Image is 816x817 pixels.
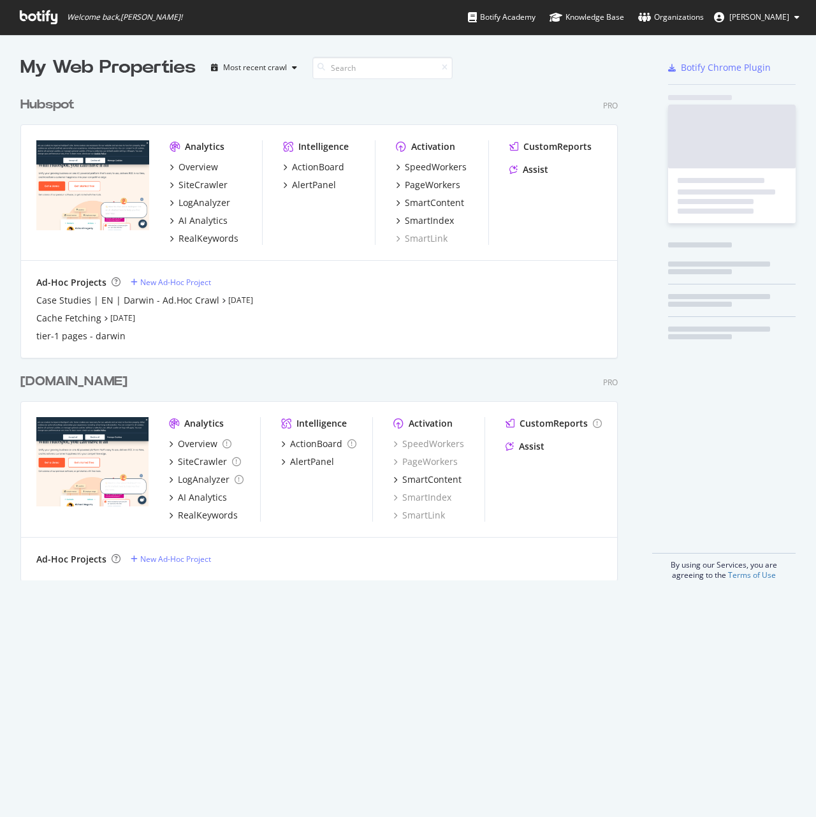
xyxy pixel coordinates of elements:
img: hubspot-bulkdataexport.com [36,417,149,507]
a: Assist [509,163,548,176]
a: Case Studies | EN | Darwin - Ad.Hoc Crawl [36,294,219,307]
a: LogAnalyzer [170,196,230,209]
a: LogAnalyzer [169,473,244,486]
a: SpeedWorkers [396,161,467,173]
div: Ad-Hoc Projects [36,276,106,289]
div: Intelligence [296,417,347,430]
a: [DOMAIN_NAME] [20,372,133,391]
a: Overview [170,161,218,173]
div: By using our Services, you are agreeing to the [652,553,796,580]
a: CustomReports [509,140,592,153]
div: AI Analytics [178,214,228,227]
div: Organizations [638,11,704,24]
div: CustomReports [523,140,592,153]
div: Intelligence [298,140,349,153]
img: hubspot.com [36,140,149,231]
a: ActionBoard [283,161,344,173]
div: grid [20,80,628,580]
div: SmartIndex [405,214,454,227]
div: AlertPanel [292,179,336,191]
a: SmartContent [396,196,464,209]
div: Overview [178,161,218,173]
a: Hubspot [20,96,80,114]
span: Ivelisse Rodriguez [729,11,789,22]
div: SiteCrawler [178,455,227,468]
a: Assist [506,440,544,453]
div: CustomReports [520,417,588,430]
div: Overview [178,438,217,450]
div: [DOMAIN_NAME] [20,372,127,391]
div: Activation [409,417,453,430]
a: Terms of Use [728,570,776,580]
div: PageWorkers [405,179,460,191]
a: AI Analytics [170,214,228,227]
a: New Ad-Hoc Project [131,277,211,288]
a: RealKeywords [170,232,238,245]
div: LogAnalyzer [178,473,229,486]
a: AlertPanel [281,455,334,468]
div: Ad-Hoc Projects [36,553,106,566]
a: PageWorkers [396,179,460,191]
div: SpeedWorkers [405,161,467,173]
div: Botify Chrome Plugin [681,61,771,74]
a: SmartIndex [396,214,454,227]
a: tier-1 pages - darwin [36,330,126,342]
div: Pro [603,377,618,388]
div: Most recent crawl [223,64,287,71]
a: SmartLink [396,232,448,245]
button: Most recent crawl [206,57,302,78]
a: ActionBoard [281,438,356,450]
div: Botify Academy [468,11,535,24]
div: Assist [523,163,548,176]
a: New Ad-Hoc Project [131,554,211,564]
span: Welcome back, [PERSON_NAME] ! [67,12,182,22]
div: Analytics [185,140,224,153]
a: [DATE] [110,313,135,323]
a: CustomReports [506,417,602,430]
a: SmartIndex [393,491,451,504]
a: SmartLink [393,509,445,522]
div: SiteCrawler [178,179,228,191]
a: [DATE] [228,295,253,305]
button: [PERSON_NAME] [704,7,810,27]
div: AlertPanel [290,455,334,468]
div: New Ad-Hoc Project [140,277,211,288]
div: Assist [519,440,544,453]
input: Search [312,57,453,79]
a: RealKeywords [169,509,238,522]
a: SmartContent [393,473,462,486]
a: PageWorkers [393,455,458,468]
div: AI Analytics [178,491,227,504]
a: Overview [169,438,231,450]
a: SiteCrawler [170,179,228,191]
a: Botify Chrome Plugin [668,61,771,74]
div: New Ad-Hoc Project [140,554,211,564]
div: Hubspot [20,96,75,114]
div: SmartContent [402,473,462,486]
div: LogAnalyzer [178,196,230,209]
div: ActionBoard [292,161,344,173]
div: Knowledge Base [550,11,624,24]
div: RealKeywords [178,232,238,245]
div: SmartContent [405,196,464,209]
a: AI Analytics [169,491,227,504]
div: Activation [411,140,455,153]
div: ActionBoard [290,438,342,450]
div: Pro [603,100,618,111]
div: RealKeywords [178,509,238,522]
a: SpeedWorkers [393,438,464,450]
a: Cache Fetching [36,312,101,325]
div: My Web Properties [20,55,196,80]
a: SiteCrawler [169,455,241,468]
div: Analytics [184,417,224,430]
a: AlertPanel [283,179,336,191]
